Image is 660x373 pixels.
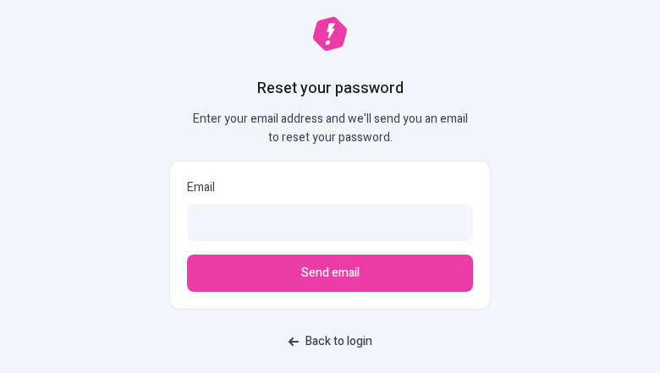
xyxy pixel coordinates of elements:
input: Email [187,204,473,241]
button: Send email [187,255,473,292]
p: Enter your email address and we'll send you an email to reset your password. [186,110,474,147]
a: Back to login [278,326,382,357]
h1: Reset your password [257,78,404,100]
p: Email [187,178,473,197]
span: Send email [301,264,360,282]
